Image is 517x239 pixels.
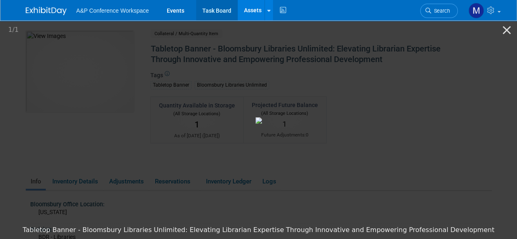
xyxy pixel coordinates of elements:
[76,7,149,14] span: A&P Conference Workspace
[15,26,19,34] span: 1
[468,3,484,18] img: Mark Strong
[8,26,12,34] span: 1
[431,8,450,14] span: Search
[497,20,517,40] button: Close gallery
[420,4,458,18] a: Search
[26,7,67,15] img: ExhibitDay
[255,117,262,124] img: Tabletop Banner - Bloomsbury Libraries Unlimited: Elevating Librarian Expertise Through Innovativ...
